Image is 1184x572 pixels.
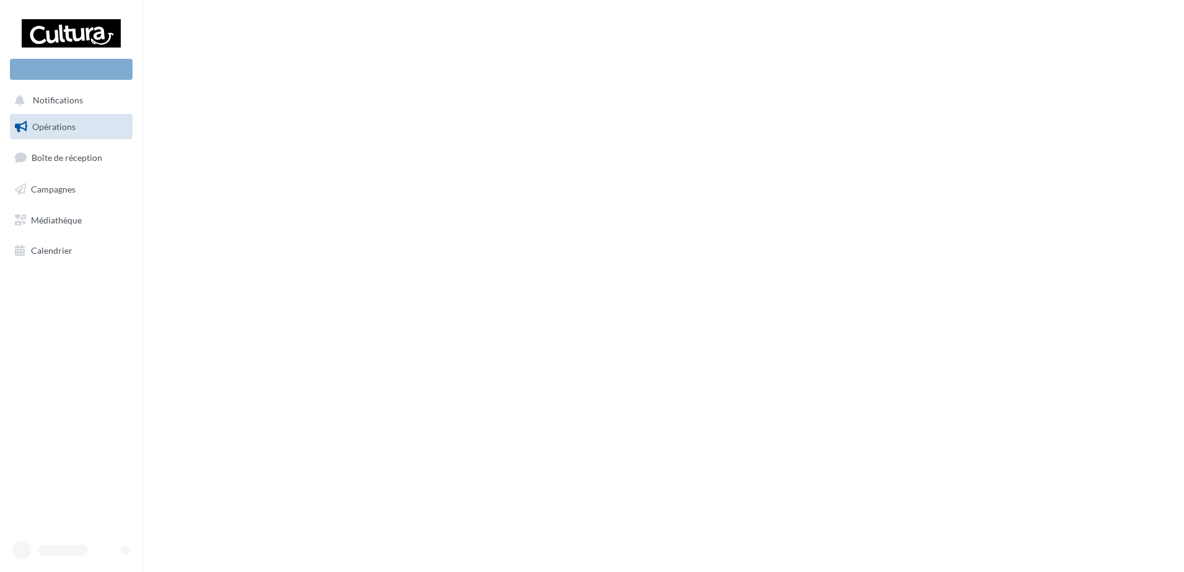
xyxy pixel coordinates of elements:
span: Opérations [32,121,76,132]
div: Nouvelle campagne [10,59,133,80]
span: Boîte de réception [32,152,102,163]
a: Boîte de réception [7,144,135,171]
span: Notifications [33,95,83,106]
a: Médiathèque [7,207,135,233]
a: Campagnes [7,176,135,202]
a: Opérations [7,114,135,140]
a: Calendrier [7,238,135,264]
span: Campagnes [31,184,76,194]
span: Médiathèque [31,214,82,225]
span: Calendrier [31,245,72,256]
